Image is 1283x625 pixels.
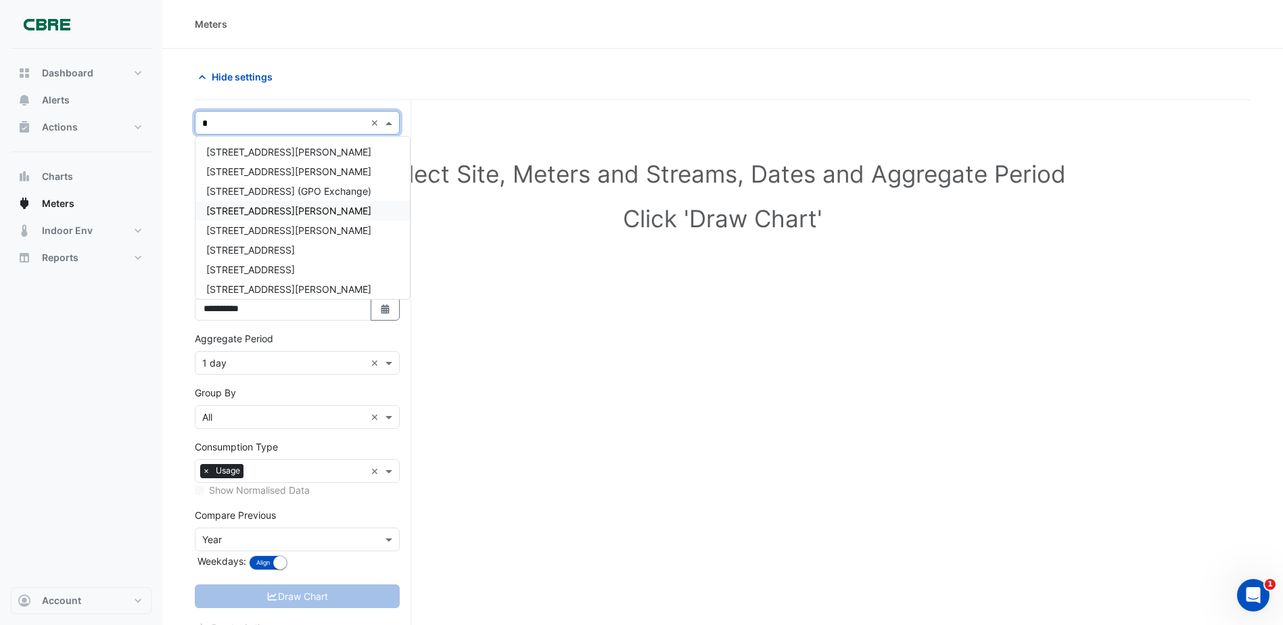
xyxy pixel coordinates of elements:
[18,66,31,80] app-icon: Dashboard
[42,170,73,183] span: Charts
[195,483,400,497] div: Select meters or streams to enable normalisation
[18,120,31,134] app-icon: Actions
[11,244,151,271] button: Reports
[1237,579,1269,611] iframe: Intercom live chat
[195,65,281,89] button: Hide settings
[206,185,371,197] span: [STREET_ADDRESS] (GPO Exchange)
[212,464,243,478] span: Usage
[195,386,236,400] label: Group By
[195,136,411,300] ng-dropdown-panel: Options list
[195,508,276,522] label: Compare Previous
[206,205,371,216] span: [STREET_ADDRESS][PERSON_NAME]
[42,197,74,210] span: Meters
[206,244,295,256] span: [STREET_ADDRESS]
[18,93,31,107] app-icon: Alerts
[206,225,371,236] span: [STREET_ADDRESS][PERSON_NAME]
[42,120,78,134] span: Actions
[42,93,70,107] span: Alerts
[371,410,382,424] span: Clear
[216,160,1229,188] h1: Select Site, Meters and Streams, Dates and Aggregate Period
[18,197,31,210] app-icon: Meters
[18,170,31,183] app-icon: Charts
[1265,579,1276,590] span: 1
[11,587,151,614] button: Account
[11,163,151,190] button: Charts
[379,303,392,315] fa-icon: Select Date
[42,594,81,607] span: Account
[11,87,151,114] button: Alerts
[209,483,310,497] label: Show Normalised Data
[195,331,273,346] label: Aggregate Period
[216,204,1229,233] h1: Click 'Draw Chart'
[371,356,382,370] span: Clear
[195,440,278,454] label: Consumption Type
[371,116,382,130] span: Clear
[11,114,151,141] button: Actions
[206,283,371,295] span: [STREET_ADDRESS][PERSON_NAME]
[212,70,273,84] span: Hide settings
[42,66,93,80] span: Dashboard
[206,264,295,275] span: [STREET_ADDRESS]
[195,17,227,31] div: Meters
[11,60,151,87] button: Dashboard
[11,217,151,244] button: Indoor Env
[206,166,371,177] span: [STREET_ADDRESS][PERSON_NAME]
[42,224,93,237] span: Indoor Env
[18,224,31,237] app-icon: Indoor Env
[11,190,151,217] button: Meters
[200,464,212,478] span: ×
[195,554,246,568] label: Weekdays:
[18,251,31,264] app-icon: Reports
[42,251,78,264] span: Reports
[206,146,371,158] span: [STREET_ADDRESS][PERSON_NAME]
[16,11,77,38] img: Company Logo
[371,464,382,478] span: Clear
